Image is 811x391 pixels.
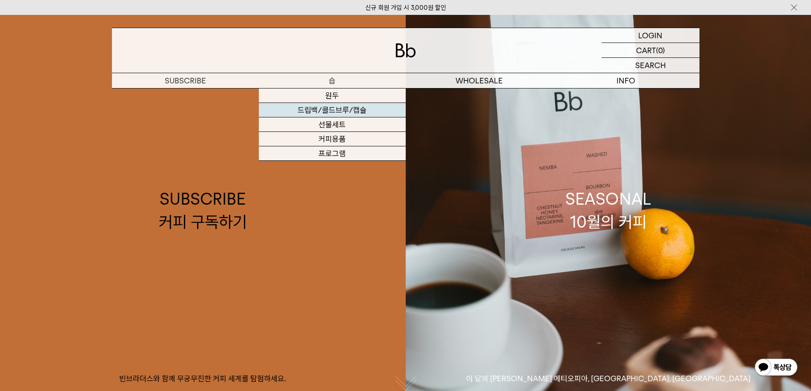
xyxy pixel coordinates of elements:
a: 원두 [259,88,406,103]
a: 프로그램 [259,146,406,161]
a: 커피용품 [259,132,406,146]
div: SUBSCRIBE 커피 구독하기 [159,188,247,233]
p: SEARCH [635,58,666,73]
a: 선물세트 [259,117,406,132]
img: 로고 [395,43,416,57]
img: 카카오톡 채널 1:1 채팅 버튼 [754,358,798,378]
a: 숍 [259,73,406,88]
a: CART (0) [602,43,699,58]
p: INFO [553,73,699,88]
p: WHOLESALE [406,73,553,88]
p: LOGIN [638,28,662,43]
p: (0) [656,43,665,57]
a: 드립백/콜드브루/캡슐 [259,103,406,117]
a: LOGIN [602,28,699,43]
p: CART [636,43,656,57]
div: SEASONAL 10월의 커피 [565,188,651,233]
a: 신규 회원 가입 시 3,000원 할인 [365,4,446,11]
a: SUBSCRIBE [112,73,259,88]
